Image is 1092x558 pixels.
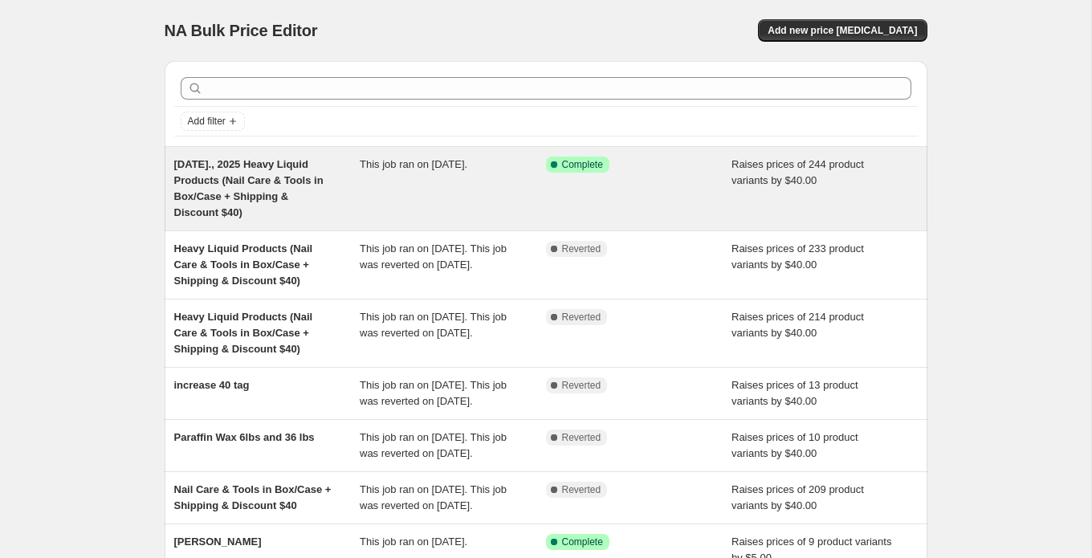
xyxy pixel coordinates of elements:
[174,431,315,443] span: Paraffin Wax 6lbs and 36 lbs
[562,483,601,496] span: Reverted
[181,112,245,131] button: Add filter
[562,242,601,255] span: Reverted
[562,431,601,444] span: Reverted
[562,158,603,171] span: Complete
[360,158,467,170] span: This job ran on [DATE].
[360,379,507,407] span: This job ran on [DATE]. This job was reverted on [DATE].
[174,379,250,391] span: increase 40 tag
[174,311,313,355] span: Heavy Liquid Products (Nail Care & Tools in Box/Case + Shipping & Discount $40)
[731,158,864,186] span: Raises prices of 244 product variants by $40.00
[731,242,864,271] span: Raises prices of 233 product variants by $40.00
[562,379,601,392] span: Reverted
[174,483,332,511] span: Nail Care & Tools in Box/Case + Shipping & Discount $40
[731,483,864,511] span: Raises prices of 209 product variants by $40.00
[360,536,467,548] span: This job ran on [DATE].
[731,311,864,339] span: Raises prices of 214 product variants by $40.00
[174,242,313,287] span: Heavy Liquid Products (Nail Care & Tools in Box/Case + Shipping & Discount $40)
[174,536,262,548] span: [PERSON_NAME]
[562,311,601,324] span: Reverted
[165,22,318,39] span: NA Bulk Price Editor
[768,24,917,37] span: Add new price [MEDICAL_DATA]
[360,431,507,459] span: This job ran on [DATE]. This job was reverted on [DATE].
[360,242,507,271] span: This job ran on [DATE]. This job was reverted on [DATE].
[174,158,324,218] span: [DATE]., 2025 Heavy Liquid Products (Nail Care & Tools in Box/Case + Shipping & Discount $40)
[562,536,603,548] span: Complete
[360,483,507,511] span: This job ran on [DATE]. This job was reverted on [DATE].
[731,379,858,407] span: Raises prices of 13 product variants by $40.00
[758,19,927,42] button: Add new price [MEDICAL_DATA]
[731,431,858,459] span: Raises prices of 10 product variants by $40.00
[188,115,226,128] span: Add filter
[360,311,507,339] span: This job ran on [DATE]. This job was reverted on [DATE].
